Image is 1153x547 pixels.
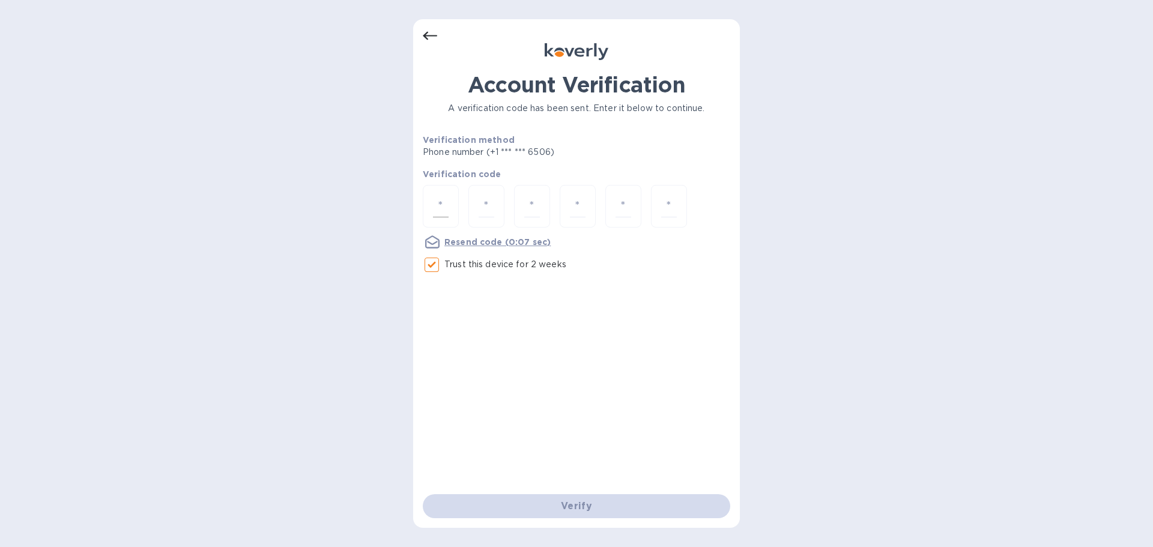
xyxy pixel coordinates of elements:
[423,135,515,145] b: Verification method
[444,237,551,247] u: Resend code (0:07 sec)
[423,102,730,115] p: A verification code has been sent. Enter it below to continue.
[423,72,730,97] h1: Account Verification
[423,168,730,180] p: Verification code
[444,258,566,271] p: Trust this device for 2 weeks
[423,146,646,159] p: Phone number (+1 *** *** 6506)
